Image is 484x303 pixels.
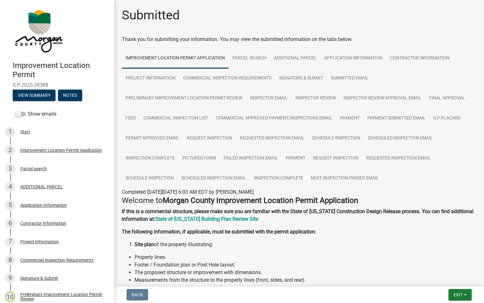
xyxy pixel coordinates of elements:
li: Location and measurement to existing septic tank and fingers. [134,284,476,292]
div: 3 [5,164,15,174]
a: Permit Approved Email [122,128,183,149]
a: Contractor Information [386,48,453,69]
div: Contractor Information [20,221,66,226]
strong: Site plan [134,241,154,247]
div: Parcel search [20,166,47,171]
a: Next Inspection Passed Email [307,168,383,189]
button: Notes [58,90,82,101]
a: Schedule Inspection [122,168,178,189]
h4: Improvement Location Permit [13,61,109,79]
a: Scheduled Inspection Email [364,128,437,149]
a: Improvement Location Permit Application [122,48,229,69]
a: Commercial Approved Payment/Inspections Email [212,108,336,129]
a: State of [US_STATE] Building Plan Review Site [155,216,258,222]
button: View Summary [13,90,56,101]
div: 9 [5,273,15,283]
div: 8 [5,255,15,265]
a: Scheduled Inspection Email [178,168,250,189]
a: Parcel search [229,48,270,69]
div: 10 [5,292,15,302]
div: Start [20,130,30,134]
h4: Welcome to [122,196,476,205]
div: 7 [5,237,15,247]
div: ADDITIONAL PARCEL [20,185,63,189]
div: Signature & Submit [20,276,58,280]
wm-modal-confirm: Summary [13,93,56,98]
a: Preliminary Improvement Location Permit Review [122,88,246,109]
a: Inspector Review [291,88,340,109]
a: Inspector Email [246,88,291,109]
span: ILP-2025-38388 [13,82,101,88]
img: Morgan County, Indiana [13,7,64,54]
div: 2 [5,145,15,155]
a: ADDITIONAL PARCEL [270,48,320,69]
span: Completed [DATE][DATE] 6:03 AM EDT by [PERSON_NAME] [122,189,254,195]
div: Improvement Location Permit Application [20,148,102,152]
a: Requested Inspection Email [236,128,308,149]
li: of the property illustrating: [134,241,476,248]
a: Payment [282,148,309,169]
a: Request Inspection [183,128,236,149]
li: The proposed structure or improvement with dimensions. [134,269,476,276]
a: Fees [122,108,140,129]
a: Application Information [320,48,386,69]
div: Thank you for submitting your information. You may view the submitted information on the tabs below. [122,36,476,43]
a: Inspector Review Approval Email [340,88,425,109]
a: ILP Placard [429,108,464,129]
div: Preliminary Improvement Location Permit Review [20,292,104,301]
li: Measurements from the structure to the property lines (front, sides, and rear). [134,276,476,284]
strong: Morgan County Improvement Location Permit Application [163,196,358,205]
button: Exit [448,289,472,300]
a: Payment [336,108,363,129]
a: Inspection Complete [250,168,307,189]
div: 5 [5,200,15,210]
a: Signature & Submit [275,68,327,89]
div: Application Information [20,203,67,207]
div: Commercial Inspection Requirements [20,258,94,262]
a: Request Inspection [309,148,362,169]
a: Commercial Inspection List [140,108,212,129]
strong: If this is a commercial structure, please make sure you are familiar with the State of [US_STATE]... [122,208,474,222]
div: Project Information [20,239,59,244]
a: Failed Inspection Email [220,148,282,169]
a: Commercial Inspection Requirements [179,68,275,89]
a: Inspection Complete [122,148,179,169]
a: Final Approval [425,88,469,109]
span: Exit [454,292,463,297]
a: Schedule Inspection [308,128,364,149]
a: Submitted Email [327,68,372,89]
a: Project Information [122,68,179,89]
div: 1 [5,127,15,137]
wm-modal-confirm: Notes [58,93,82,98]
a: Payment Submitted Email [363,108,429,129]
button: Back [127,289,148,300]
strong: The following information, if applicable, must be submitted with the permit application: [122,229,316,235]
a: Pictures Form [179,148,220,169]
div: 6 [5,218,15,228]
label: Show emails [15,110,56,118]
span: Back [132,292,143,297]
a: Requested Inspection Email [362,148,435,169]
li: Property lines. [134,253,476,261]
li: Footer / Foundation plan or Post Hole layout. [134,261,476,269]
h1: Submitted [122,8,180,23]
div: 4 [5,182,15,192]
